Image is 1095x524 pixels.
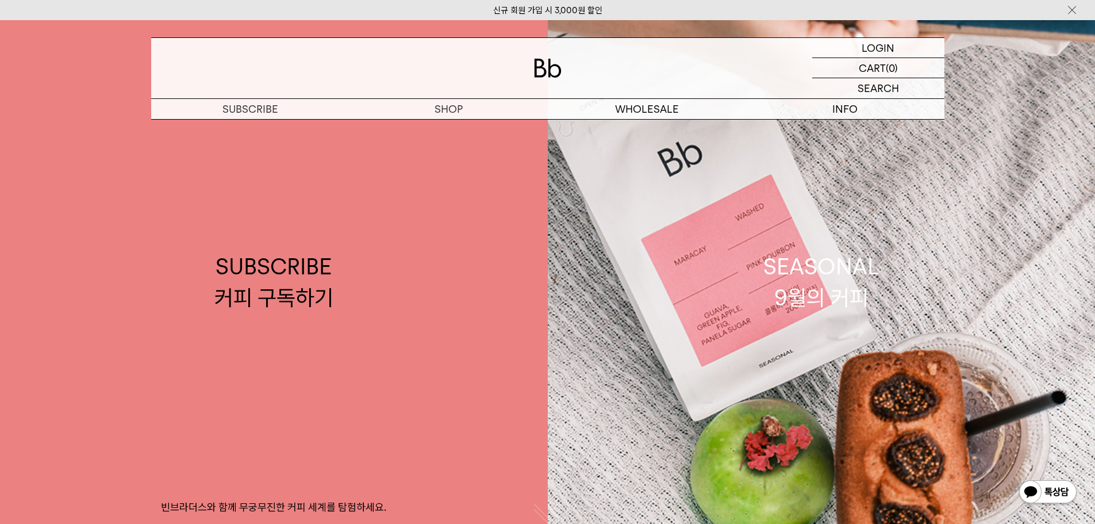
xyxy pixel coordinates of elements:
[1018,479,1078,507] img: 카카오톡 채널 1:1 채팅 버튼
[349,99,548,119] a: SHOP
[858,78,899,98] p: SEARCH
[214,251,333,312] div: SUBSCRIBE 커피 구독하기
[493,5,602,16] a: 신규 회원 가입 시 3,000원 할인
[812,38,944,58] a: LOGIN
[859,58,886,78] p: CART
[534,59,562,78] img: 로고
[886,58,898,78] p: (0)
[746,99,944,119] p: INFO
[151,99,349,119] a: SUBSCRIBE
[548,99,746,119] p: WHOLESALE
[812,58,944,78] a: CART (0)
[862,38,894,58] p: LOGIN
[763,251,879,312] div: SEASONAL 9월의 커피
